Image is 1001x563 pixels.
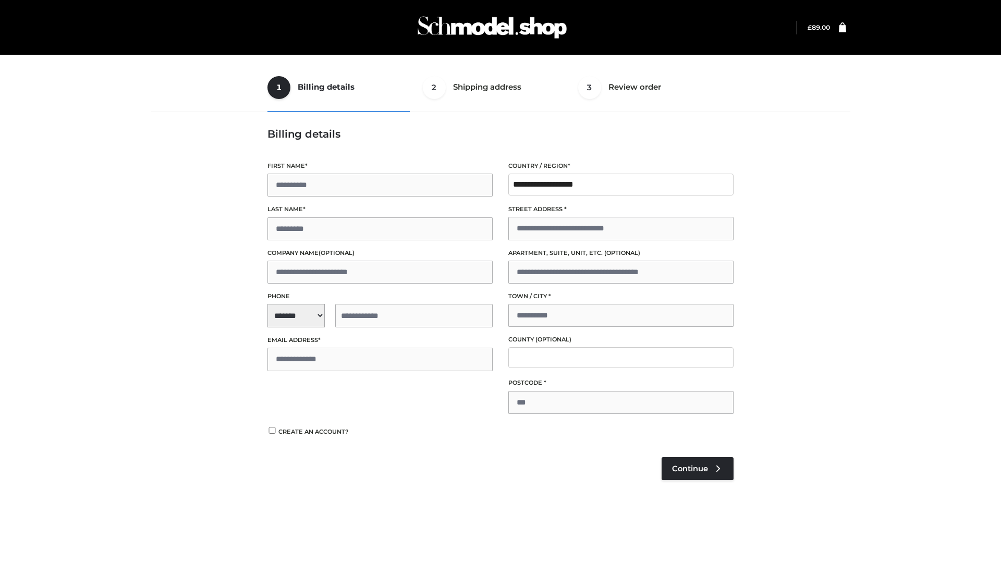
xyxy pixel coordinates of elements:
[508,335,734,345] label: County
[808,23,812,31] span: £
[535,336,571,343] span: (optional)
[267,291,493,301] label: Phone
[604,249,640,256] span: (optional)
[662,457,734,480] a: Continue
[267,248,493,258] label: Company name
[508,204,734,214] label: Street address
[508,248,734,258] label: Apartment, suite, unit, etc.
[267,427,277,434] input: Create an account?
[267,161,493,171] label: First name
[808,23,830,31] bdi: 89.00
[414,7,570,48] img: Schmodel Admin 964
[278,428,349,435] span: Create an account?
[319,249,355,256] span: (optional)
[672,464,708,473] span: Continue
[267,204,493,214] label: Last name
[508,291,734,301] label: Town / City
[508,378,734,388] label: Postcode
[267,335,493,345] label: Email address
[508,161,734,171] label: Country / Region
[808,23,830,31] a: £89.00
[267,128,734,140] h3: Billing details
